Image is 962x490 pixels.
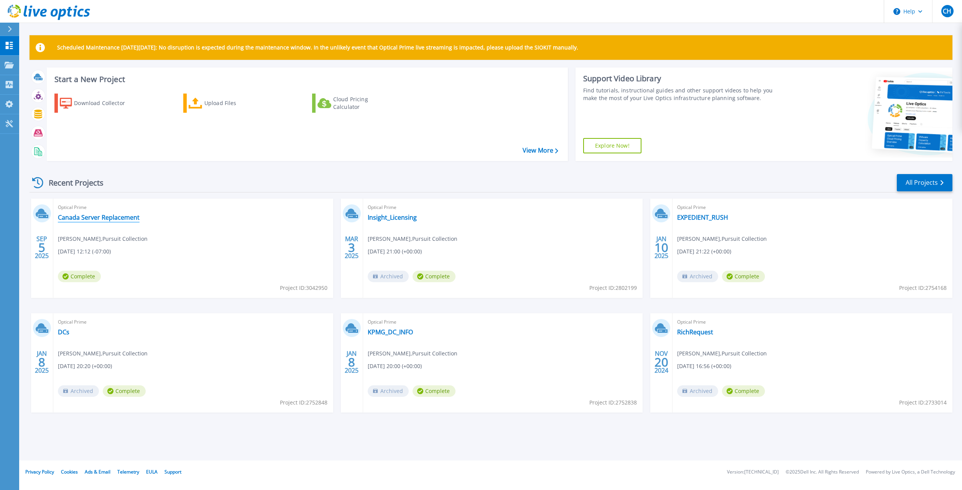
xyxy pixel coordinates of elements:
[57,44,578,51] p: Scheduled Maintenance [DATE][DATE]: No disruption is expected during the maintenance window. In t...
[74,95,135,111] div: Download Collector
[344,233,359,261] div: MAR 2025
[146,469,158,475] a: EULA
[58,271,101,282] span: Complete
[654,233,669,261] div: JAN 2025
[58,328,69,336] a: DCs
[368,271,409,282] span: Archived
[722,271,765,282] span: Complete
[654,244,668,251] span: 10
[280,398,327,407] span: Project ID: 2752848
[54,94,140,113] a: Download Collector
[722,385,765,397] span: Complete
[38,244,45,251] span: 5
[58,349,148,358] span: [PERSON_NAME] , Pursuit Collection
[344,348,359,376] div: JAN 2025
[368,328,413,336] a: KPMG_DC_INFO
[677,203,948,212] span: Optical Prime
[677,271,718,282] span: Archived
[583,87,778,102] div: Find tutorials, instructional guides and other support videos to help you make the most of your L...
[677,362,731,370] span: [DATE] 16:56 (+00:00)
[30,173,114,192] div: Recent Projects
[583,74,778,84] div: Support Video Library
[899,398,947,407] span: Project ID: 2733014
[117,469,139,475] a: Telemetry
[368,214,417,221] a: Insight_Licensing
[368,318,638,326] span: Optical Prime
[38,359,45,365] span: 8
[368,247,422,256] span: [DATE] 21:00 (+00:00)
[368,349,457,358] span: [PERSON_NAME] , Pursuit Collection
[677,328,713,336] a: RichRequest
[35,348,49,376] div: JAN 2025
[25,469,54,475] a: Privacy Policy
[58,247,111,256] span: [DATE] 12:12 (-07:00)
[348,244,355,251] span: 3
[61,469,78,475] a: Cookies
[677,247,731,256] span: [DATE] 21:22 (+00:00)
[183,94,269,113] a: Upload Files
[54,75,558,84] h3: Start a New Project
[897,174,952,191] a: All Projects
[35,233,49,261] div: SEP 2025
[103,385,146,397] span: Complete
[899,284,947,292] span: Project ID: 2754168
[786,470,859,475] li: © 2025 Dell Inc. All Rights Reserved
[677,318,948,326] span: Optical Prime
[58,214,140,221] a: Canada Server Replacement
[866,470,955,475] li: Powered by Live Optics, a Dell Technology
[368,385,409,397] span: Archived
[85,469,110,475] a: Ads & Email
[727,470,779,475] li: Version: [TECHNICAL_ID]
[589,284,637,292] span: Project ID: 2802199
[677,385,718,397] span: Archived
[333,95,395,111] div: Cloud Pricing Calculator
[312,94,398,113] a: Cloud Pricing Calculator
[368,235,457,243] span: [PERSON_NAME] , Pursuit Collection
[654,359,668,365] span: 20
[583,138,641,153] a: Explore Now!
[348,359,355,365] span: 8
[413,385,456,397] span: Complete
[368,203,638,212] span: Optical Prime
[280,284,327,292] span: Project ID: 3042950
[58,235,148,243] span: [PERSON_NAME] , Pursuit Collection
[654,348,669,376] div: NOV 2024
[204,95,266,111] div: Upload Files
[368,362,422,370] span: [DATE] 20:00 (+00:00)
[677,349,767,358] span: [PERSON_NAME] , Pursuit Collection
[943,8,951,14] span: CH
[589,398,637,407] span: Project ID: 2752838
[413,271,456,282] span: Complete
[58,318,329,326] span: Optical Prime
[164,469,181,475] a: Support
[523,147,558,154] a: View More
[677,235,767,243] span: [PERSON_NAME] , Pursuit Collection
[58,203,329,212] span: Optical Prime
[58,362,112,370] span: [DATE] 20:20 (+00:00)
[58,385,99,397] span: Archived
[677,214,728,221] a: EXPEDIENT_RUSH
